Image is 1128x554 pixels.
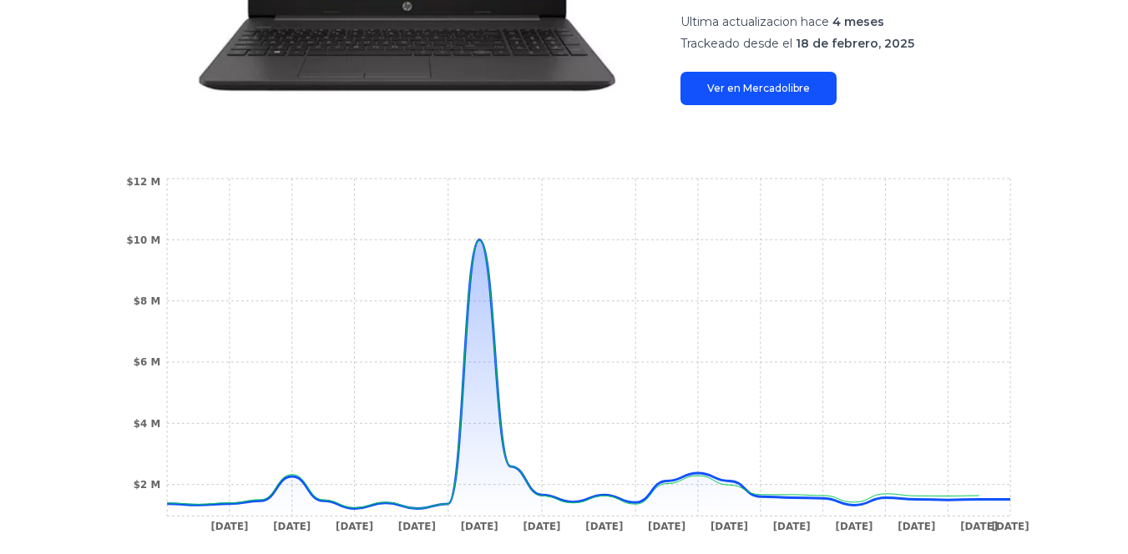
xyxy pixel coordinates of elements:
tspan: [DATE] [898,521,935,532]
tspan: $10 M [127,234,161,246]
tspan: [DATE] [273,521,311,532]
tspan: [DATE] [210,521,248,532]
tspan: [DATE] [523,521,560,532]
tspan: [DATE] [648,521,685,532]
tspan: [DATE] [773,521,811,532]
tspan: [DATE] [585,521,623,532]
tspan: $6 M [134,356,160,368]
tspan: [DATE] [992,521,1029,532]
span: 4 meses [832,14,884,29]
tspan: $12 M [127,176,161,188]
tspan: [DATE] [461,521,498,532]
tspan: [DATE] [398,521,436,532]
span: Trackeado desde el [680,36,792,51]
tspan: [DATE] [711,521,748,532]
span: 18 de febrero, 2025 [796,36,914,51]
span: Ultima actualizacion hace [680,14,829,29]
tspan: [DATE] [960,521,998,532]
tspan: $2 M [134,479,160,491]
a: Ver en Mercadolibre [680,72,837,105]
tspan: $4 M [134,418,160,430]
tspan: $8 M [134,295,160,307]
tspan: [DATE] [336,521,373,532]
tspan: [DATE] [836,521,873,532]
